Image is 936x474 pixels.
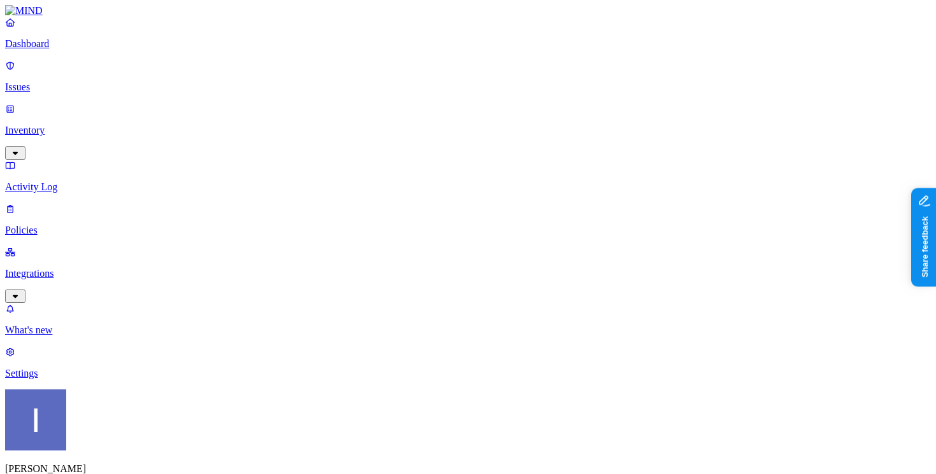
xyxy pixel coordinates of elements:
p: What's new [5,324,931,336]
p: Inventory [5,125,931,136]
p: Dashboard [5,38,931,50]
a: Activity Log [5,160,931,193]
img: MIND [5,5,43,17]
p: Integrations [5,268,931,279]
p: Issues [5,81,931,93]
a: Issues [5,60,931,93]
a: Integrations [5,246,931,301]
p: Policies [5,225,931,236]
p: Activity Log [5,181,931,193]
img: Itai Schwartz [5,389,66,450]
a: What's new [5,303,931,336]
p: Settings [5,368,931,379]
a: Policies [5,203,931,236]
a: Settings [5,346,931,379]
a: Dashboard [5,17,931,50]
a: MIND [5,5,931,17]
a: Inventory [5,103,931,158]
